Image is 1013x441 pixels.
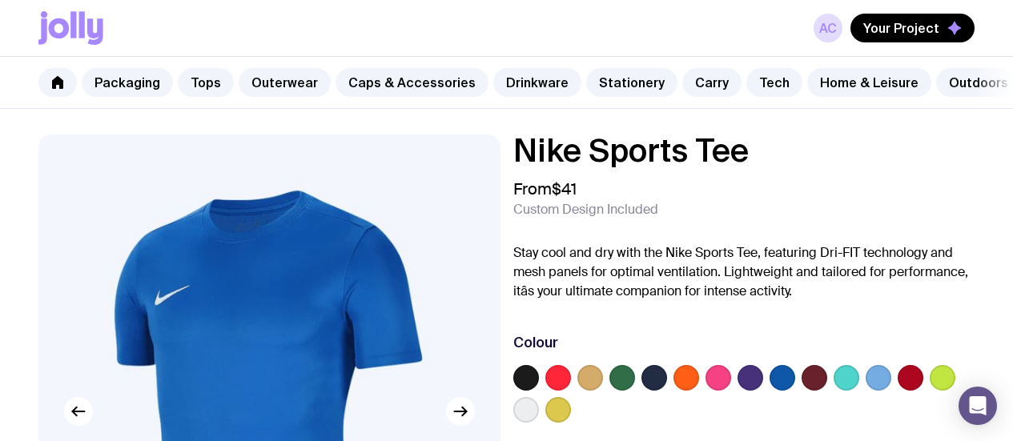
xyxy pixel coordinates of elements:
[513,134,975,166] h1: Nike Sports Tee
[513,333,558,352] h3: Colour
[239,68,331,97] a: Outerwear
[513,179,577,198] span: From
[178,68,234,97] a: Tops
[82,68,173,97] a: Packaging
[863,20,939,36] span: Your Project
[552,178,577,199] span: $41
[513,202,658,218] span: Custom Design Included
[850,14,975,42] button: Your Project
[586,68,677,97] a: Stationery
[336,68,488,97] a: Caps & Accessories
[746,68,802,97] a: Tech
[493,68,581,97] a: Drinkware
[814,14,842,42] a: AC
[807,68,931,97] a: Home & Leisure
[513,243,975,301] p: Stay cool and dry with the Nike Sports Tee, featuring Dri-FIT technology and mesh panels for opti...
[682,68,742,97] a: Carry
[959,387,997,425] div: Open Intercom Messenger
